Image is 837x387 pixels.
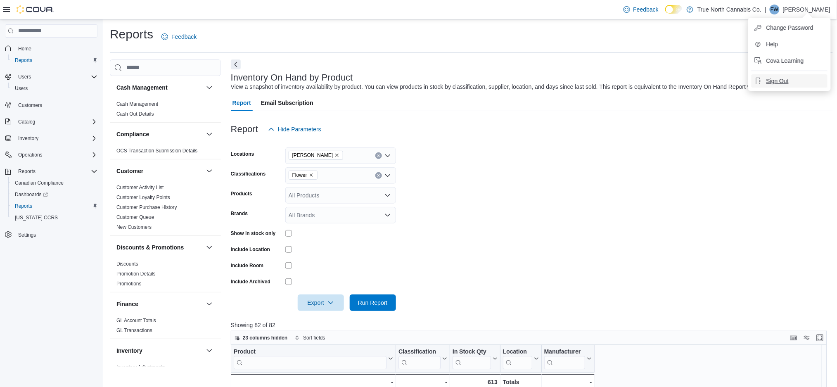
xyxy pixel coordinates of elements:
[116,224,152,230] a: New Customers
[116,184,164,191] span: Customer Activity List
[303,294,339,311] span: Export
[116,261,138,267] span: Discounts
[204,166,214,176] button: Customer
[453,348,498,369] button: In Stock Qty
[503,348,538,369] button: Location
[2,99,101,111] button: Customers
[2,71,101,83] button: Users
[17,5,54,14] img: Cova
[116,214,154,220] a: Customer Queue
[110,99,221,122] div: Cash Management
[15,100,45,110] a: Customers
[116,185,164,190] a: Customer Activity List
[771,5,779,14] span: fw
[15,180,64,186] span: Canadian Compliance
[815,333,825,343] button: Enter fullscreen
[15,44,35,54] a: Home
[289,151,344,160] span: Aylmer
[384,192,391,199] button: Open list of options
[503,348,532,369] div: Location
[204,346,214,356] button: Inventory
[116,167,203,175] button: Customer
[766,77,789,85] span: Sign Out
[116,271,156,277] a: Promotion Details
[350,294,396,311] button: Run Report
[171,33,197,41] span: Feedback
[116,364,165,370] a: Inventory Adjustments
[375,172,382,179] button: Clear input
[116,318,156,323] a: GL Account Totals
[2,149,101,161] button: Operations
[204,299,214,309] button: Finance
[18,45,31,52] span: Home
[204,242,214,252] button: Discounts & Promotions
[398,348,447,369] button: Classification
[298,294,344,311] button: Export
[292,171,307,179] span: Flower
[12,83,31,93] a: Users
[110,259,221,292] div: Discounts & Promotions
[303,335,325,341] span: Sort fields
[765,5,766,14] p: |
[766,40,778,48] span: Help
[231,278,270,285] label: Include Archived
[18,232,36,238] span: Settings
[204,129,214,139] button: Compliance
[766,57,804,65] span: Cova Learning
[770,5,780,14] div: fisher ward
[116,101,158,107] a: Cash Management
[544,348,585,369] div: Manufacturer
[783,5,830,14] p: [PERSON_NAME]
[334,153,339,158] button: Remove Aylmer from selection in this group
[15,191,48,198] span: Dashboards
[110,146,221,159] div: Compliance
[15,229,97,240] span: Settings
[8,177,101,189] button: Canadian Compliance
[116,317,156,324] span: GL Account Totals
[116,111,154,117] a: Cash Out Details
[289,171,318,180] span: Flower
[12,201,97,211] span: Reports
[802,333,812,343] button: Display options
[231,262,263,269] label: Include Room
[116,328,152,333] a: GL Transactions
[231,124,258,134] h3: Report
[384,212,391,218] button: Open list of options
[116,347,142,355] h3: Inventory
[116,194,170,201] span: Customer Loyalty Points
[278,125,321,133] span: Hide Parameters
[292,333,328,343] button: Sort fields
[2,116,101,128] button: Catalog
[12,213,61,223] a: [US_STATE] CCRS
[18,119,35,125] span: Catalog
[18,168,36,175] span: Reports
[15,85,28,92] span: Users
[265,121,325,138] button: Hide Parameters
[231,190,252,197] label: Products
[15,117,38,127] button: Catalog
[15,133,97,143] span: Inventory
[633,5,659,14] span: Feedback
[116,130,203,138] button: Compliance
[15,57,32,64] span: Reports
[503,348,532,356] div: Location
[12,83,97,93] span: Users
[231,73,353,83] h3: Inventory On Hand by Product
[116,83,168,92] h3: Cash Management
[2,228,101,240] button: Settings
[15,166,39,176] button: Reports
[358,299,388,307] span: Run Report
[233,377,393,387] div: -
[231,230,276,237] label: Show in stock only
[204,83,214,93] button: Cash Management
[12,178,67,188] a: Canadian Compliance
[116,130,149,138] h3: Compliance
[2,166,101,177] button: Reports
[18,74,31,80] span: Users
[231,151,254,157] label: Locations
[752,21,828,34] button: Change Password
[116,83,203,92] button: Cash Management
